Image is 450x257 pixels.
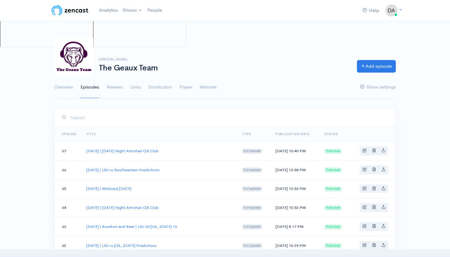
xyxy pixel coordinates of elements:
td: 62 [54,236,81,255]
a: [DATE] | LSU vs Southeastern Predictions [86,167,159,172]
td: [DATE] 8:17 PM [271,217,320,236]
a: Episodes [81,76,99,98]
span: Published [324,243,342,248]
td: [DATE] 10:29 PM [271,236,320,255]
span: Full episode [242,243,262,248]
span: Full episode [242,187,262,191]
td: 63 [54,217,81,236]
a: [DATE] | Bourbon and Beer | LSU 20 [US_STATE] 10 [86,224,177,229]
span: Full episode [242,149,262,154]
a: Analytics [97,4,120,17]
img: ZenCast Logo [51,4,89,17]
a: Help [360,4,382,17]
a: People [145,4,164,17]
a: Title [86,132,96,136]
img: ... [385,4,398,17]
td: 65 [54,179,81,198]
div: Basic example [360,146,388,155]
div: Basic example [360,241,388,250]
a: [DATE] | LSU vs [US_STATE] Predictions [86,243,157,248]
input: Search [70,111,388,124]
h1: The Geaux Team [99,64,350,73]
div: Basic example [360,222,388,231]
td: 67 [54,142,81,161]
a: Type [242,132,251,136]
a: Links [130,76,141,98]
a: Website [200,76,216,98]
span: Published [324,206,342,210]
td: [DATE] 10:40 PM [271,142,320,161]
div: Basic example [360,184,388,193]
span: Full episode [242,225,262,229]
a: Publication date [276,132,309,136]
span: Status [324,132,338,136]
span: Full episode [242,206,262,210]
td: [DATE] 10:52 PM [271,198,320,217]
a: Episode [62,132,77,136]
a: Reviews [107,76,123,98]
a: Show settings [360,76,396,98]
a: Add episode [357,60,396,73]
div: Basic example [360,203,388,212]
a: [DATE] | Wildcard [DATE] [86,186,131,191]
span: Published [324,149,342,154]
a: Player [179,76,192,98]
a: Shows [120,4,145,17]
span: Published [324,187,342,191]
div: Basic example [360,165,388,174]
span: Published [324,168,342,172]
td: 64 [54,198,81,217]
span: Published [324,225,342,229]
a: Distribution [148,76,172,98]
a: [DATE] | [DATE] Night Armchair QB Club [86,205,159,210]
td: 66 [54,160,81,179]
h6: [PERSON_NAME] [99,58,350,61]
td: [DATE] 10:58 PM [271,160,320,179]
a: [DATE] | [DATE] Night Armchair QB Club [86,148,159,153]
td: [DATE] 10:56 PM [271,179,320,198]
a: Overview [54,76,73,98]
span: Full episode [242,168,262,172]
